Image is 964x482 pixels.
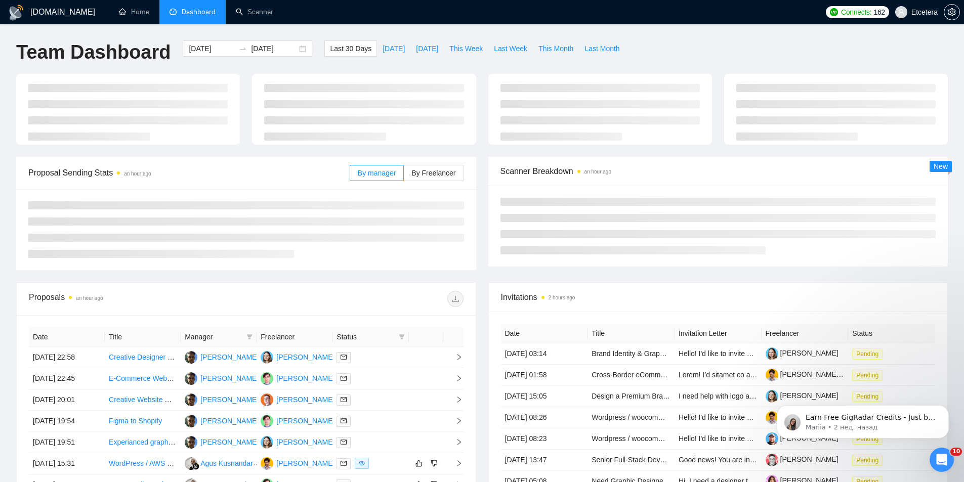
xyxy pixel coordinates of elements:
td: [DATE] 08:26 [501,407,588,428]
td: [DATE] 22:45 [29,368,105,389]
td: Wordpress / woocommerce website development [588,407,675,428]
a: Senior Full-Stack Developer - E-Commerce Checkout Architecture Specialist [592,456,831,464]
span: right [447,354,463,361]
th: Manager [181,327,257,347]
a: Brand Identity & Graphic Designer needed for clinical research client [592,349,806,358]
span: Proposal Sending Stats [28,166,350,179]
span: Pending [852,455,883,466]
td: [DATE] 19:51 [29,432,105,453]
a: Pending [852,349,887,358]
span: mail [341,460,347,466]
span: mail [341,354,347,360]
span: Scanner Breakdown [500,165,936,178]
span: setting [944,8,959,16]
td: [DATE] 20:01 [29,389,105,411]
span: This Month [538,43,573,54]
a: Figma to Shopify [109,417,162,425]
button: Last Week [488,40,533,57]
a: AP[PERSON_NAME] [185,353,259,361]
td: Senior Full-Stack Developer - E-Commerce Checkout Architecture Specialist [588,450,675,471]
a: [PERSON_NAME] Bronfain [766,370,867,378]
a: Cross-Border eCommerce Platform Development [592,371,746,379]
span: filter [399,334,405,340]
a: AP[PERSON_NAME] [185,437,259,446]
iframe: Intercom live chat [930,448,954,472]
td: Design a Premium Brand Kit for Fashion Label Inspired by Thai Heritage [588,386,675,407]
span: Connects: [841,7,871,18]
th: Freelancer [257,327,332,347]
a: WordPress / AWS Expert Needed to Downgrade ACF Plugin to Version 6.0.7 [109,459,349,467]
div: [PERSON_NAME] [276,352,334,363]
div: [PERSON_NAME] [276,415,334,426]
h1: Team Dashboard [16,40,171,64]
span: mail [341,397,347,403]
span: Invitations [501,291,936,303]
span: to [239,45,247,53]
img: VY [261,351,273,364]
input: End date [251,43,297,54]
img: VY [261,436,273,449]
td: Experianced graphic designer [105,432,181,453]
th: Date [29,327,105,347]
td: Wordpress / woocommerce website development [588,428,675,450]
a: DB[PERSON_NAME] Bronfain [261,459,363,467]
span: By manager [358,169,396,177]
span: user [898,9,905,16]
td: Creative Designer Needed for Hearing Aid Business Rebranding [105,347,181,368]
a: VY[PERSON_NAME] [261,353,334,361]
a: VY[PERSON_NAME] [261,437,334,446]
span: Pending [852,370,883,381]
span: filter [397,329,407,344]
td: [DATE] 15:31 [29,453,105,474]
div: Agus Kusnandar [200,458,253,469]
button: Last 30 Days [324,40,377,57]
time: an hour ago [124,171,151,177]
span: Status [337,331,394,342]
a: setting [944,8,960,16]
div: [PERSON_NAME] Bronfain [276,458,363,469]
span: By Freelancer [411,169,455,177]
td: [DATE] 01:58 [501,365,588,386]
span: This Week [449,43,483,54]
button: dislike [428,457,440,469]
a: AP[PERSON_NAME] [185,416,259,424]
time: an hour ago [584,169,611,174]
button: Last Month [579,40,625,57]
img: AP [185,415,197,427]
span: Last 30 Days [330,43,371,54]
th: Status [848,324,935,343]
a: [PERSON_NAME] [766,349,839,357]
button: like [413,457,425,469]
a: E-Commerce Website Development Needed [109,374,248,382]
img: upwork-logo.png [830,8,838,16]
a: Pending [852,456,887,464]
img: AL [261,393,273,406]
th: Invitation Letter [675,324,762,343]
a: DM[PERSON_NAME] [261,374,334,382]
span: Last Week [494,43,527,54]
span: 162 [873,7,885,18]
img: c1wY7m8ZWXnIubX-lpYkQz8QSQ1v5mgv5UQmPpzmho8AMWW-HeRy9TbwhmJc8l-wsG [766,347,778,360]
button: [DATE] [377,40,410,57]
div: [PERSON_NAME] [276,373,334,384]
button: This Month [533,40,579,57]
span: right [447,375,463,382]
span: like [415,459,423,467]
img: logo [8,5,24,21]
th: Freelancer [762,324,849,343]
td: Brand Identity & Graphic Designer needed for clinical research client [588,343,675,365]
span: dashboard [170,8,177,15]
td: Cross-Border eCommerce Platform Development [588,365,675,386]
img: DB [261,457,273,470]
span: I need help with logo and brand kit. [679,392,788,400]
img: gigradar-bm.png [192,463,199,470]
a: AKAgus Kusnandar [185,459,253,467]
td: Figma to Shopify [105,411,181,432]
span: right [447,439,463,446]
img: AP [185,351,197,364]
div: [PERSON_NAME] [276,394,334,405]
span: [DATE] [383,43,405,54]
